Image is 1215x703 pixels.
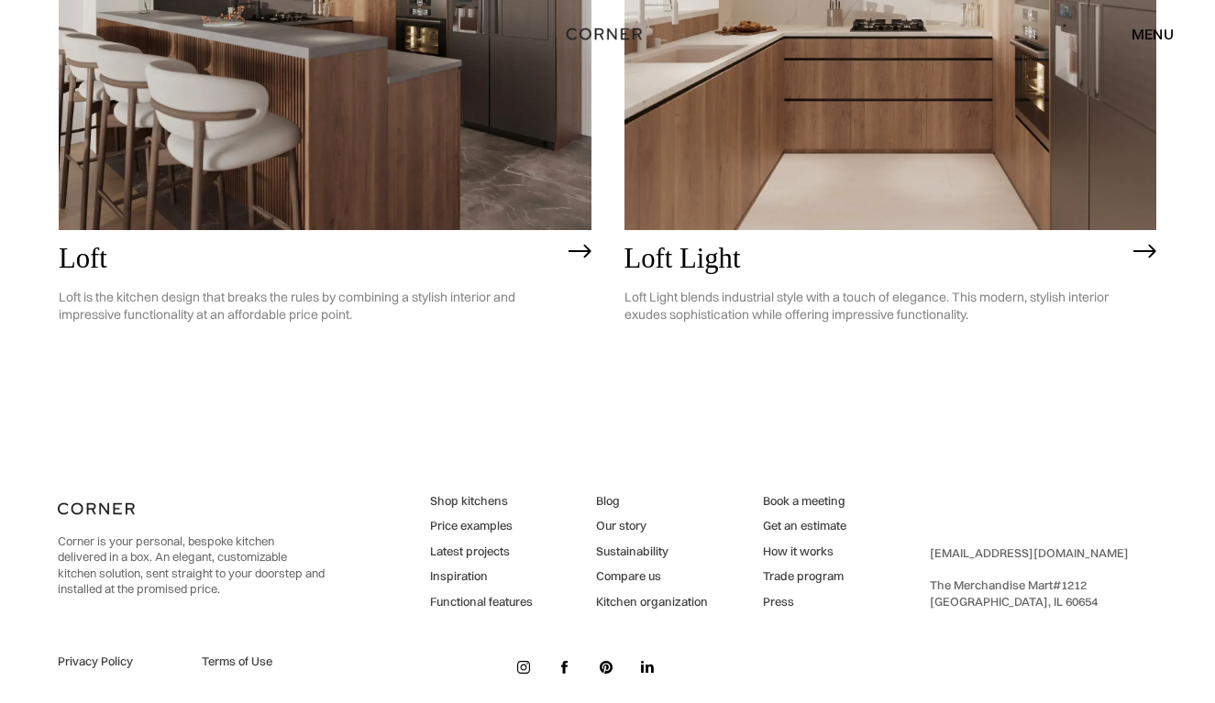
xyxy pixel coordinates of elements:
a: Inspiration [430,568,533,585]
a: Price examples [430,518,533,534]
a: Get an estimate [763,518,846,534]
p: Loft Light blends industrial style with a touch of elegance. This modern, stylish interior exudes... [624,275,1125,337]
a: home [555,22,660,46]
a: Latest projects [430,544,533,560]
a: Sustainability [596,544,708,560]
a: Press [763,594,846,610]
p: Corner is your personal, bespoke kitchen delivered in a box. An elegant, customizable kitchen sol... [58,533,325,598]
a: Blog [596,493,708,510]
div: menu [1132,27,1174,41]
a: How it works [763,544,846,560]
div: ‍ The Merchandise Mart #1212 ‍ [GEOGRAPHIC_DATA], IL 60654 [930,545,1129,610]
a: Book a meeting [763,493,846,510]
a: Kitchen organization [596,594,708,610]
a: Functional features [430,594,533,610]
a: Trade program [763,568,846,585]
a: Privacy Policy [58,654,181,670]
a: Shop kitchens [430,493,533,510]
h2: Loft Light [624,244,1125,275]
a: Our story [596,518,708,534]
a: [EMAIL_ADDRESS][DOMAIN_NAME] [930,545,1129,560]
h2: Loft [59,244,559,275]
div: menu [1113,18,1174,49]
a: Compare us [596,568,708,585]
a: Terms of Use [202,654,325,670]
p: Loft is the kitchen design that breaks the rules by combining a stylish interior and impressive f... [59,275,559,337]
